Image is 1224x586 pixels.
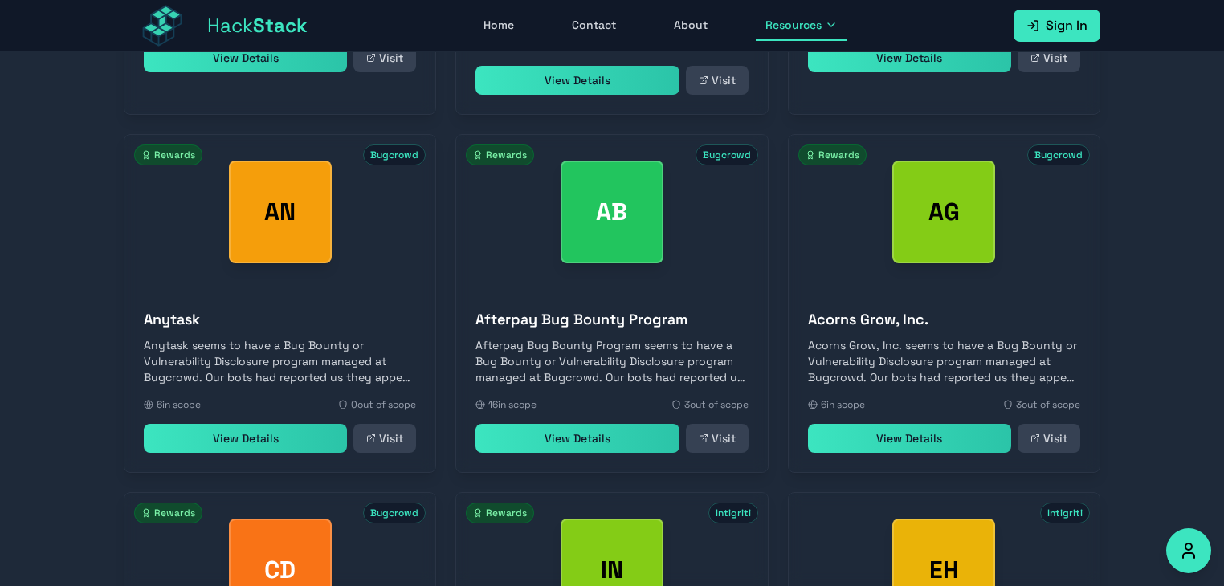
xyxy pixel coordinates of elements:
a: Sign In [1014,10,1100,42]
span: Hack [207,13,308,39]
a: About [664,10,717,41]
span: 6 in scope [157,398,201,411]
span: 3 out of scope [1016,398,1080,411]
a: Visit [1018,424,1080,453]
span: Bugcrowd [1027,144,1090,165]
span: Rewards [466,503,534,523]
button: Resources [756,10,847,41]
span: Sign In [1046,16,1087,35]
span: 6 in scope [821,398,865,411]
a: Visit [353,424,416,453]
span: Bugcrowd [363,503,426,523]
a: View Details [144,424,347,453]
span: Resources [765,17,822,33]
a: View Details [144,43,347,72]
p: Acorns Grow, Inc. seems to have a Bug Bounty or Vulnerability Disclosure program managed at Bugcr... [808,337,1080,385]
span: Bugcrowd [363,144,426,165]
a: Home [474,10,524,41]
div: Acorns Grow, Inc. [892,161,995,263]
span: Rewards [798,144,867,165]
span: Stack [253,13,308,38]
span: Bugcrowd [696,144,758,165]
a: View Details [808,424,1011,453]
h3: Afterpay Bug Bounty Program [475,308,748,331]
a: View Details [475,424,679,453]
span: Intigriti [1040,503,1090,523]
a: Visit [686,66,749,95]
h3: Acorns Grow, Inc. [808,308,1080,331]
span: 16 in scope [488,398,537,411]
a: Visit [353,43,416,72]
div: Afterpay Bug Bounty Program [561,161,663,263]
a: View Details [475,66,679,95]
h3: Anytask [144,308,416,331]
button: Accessibility Options [1166,528,1211,573]
p: Anytask seems to have a Bug Bounty or Vulnerability Disclosure program managed at Bugcrowd. Our b... [144,337,416,385]
span: 3 out of scope [684,398,749,411]
a: Contact [562,10,626,41]
span: Rewards [134,503,202,523]
p: Afterpay Bug Bounty Program seems to have a Bug Bounty or Vulnerability Disclosure program manage... [475,337,748,385]
span: 0 out of scope [351,398,416,411]
a: Visit [686,424,749,453]
span: Rewards [466,144,534,165]
span: Rewards [134,144,202,165]
a: View Details [808,43,1011,72]
span: Intigriti [708,503,758,523]
div: Anytask [229,161,332,263]
a: Visit [1018,43,1080,72]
